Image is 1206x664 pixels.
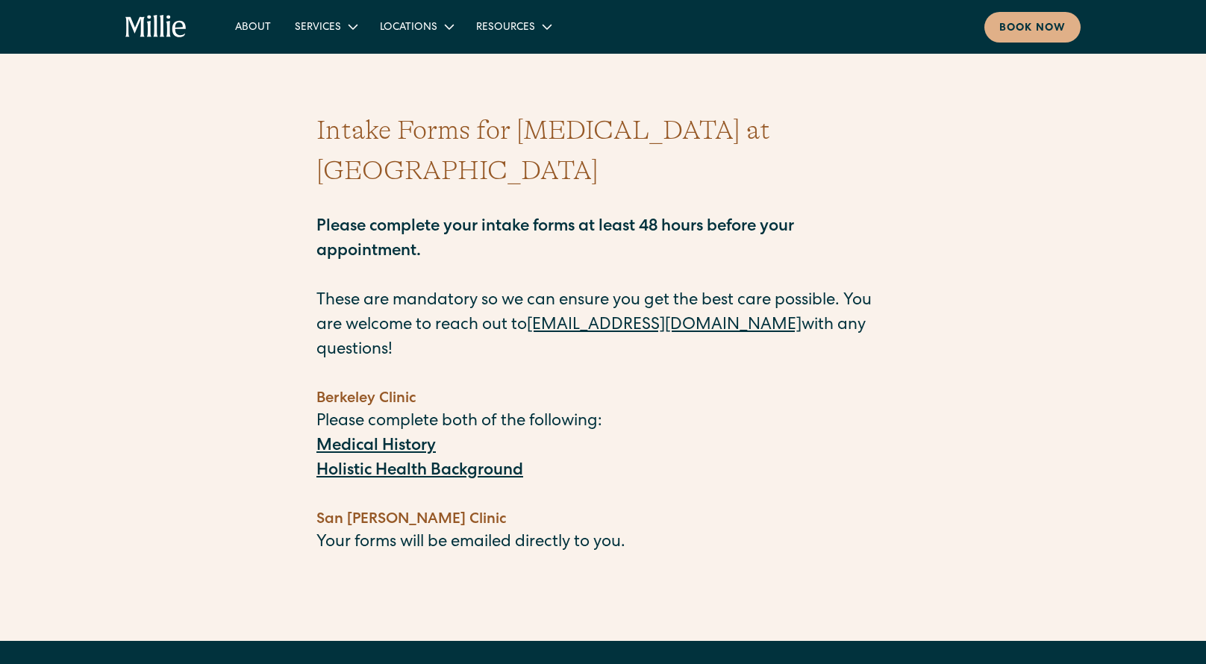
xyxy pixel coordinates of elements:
a: About [223,14,283,39]
h1: Intake Forms for [MEDICAL_DATA] at [GEOGRAPHIC_DATA] [316,110,890,191]
div: Resources [464,14,562,39]
div: Resources [476,20,535,36]
p: ‍ [316,580,890,605]
p: ‍ [316,556,890,580]
div: Services [295,20,341,36]
a: home [125,15,187,39]
div: Services [283,14,368,39]
a: Holistic Health Background [316,463,523,480]
p: These are mandatory so we can ensure you get the best care possible. You are welcome to reach out... [316,191,890,363]
a: Medical History [316,439,436,455]
strong: San [PERSON_NAME] Clinic [316,513,506,527]
div: Locations [368,14,464,39]
p: ‍ [316,363,890,388]
p: ‍ [316,484,890,509]
a: Book now [984,12,1081,43]
a: [EMAIL_ADDRESS][DOMAIN_NAME] [527,318,802,334]
div: Locations [380,20,437,36]
strong: Please complete your intake forms at least 48 hours before your appointment. [316,219,794,260]
div: Book now [999,21,1066,37]
strong: Berkeley Clinic [316,392,416,407]
p: Your forms will be emailed directly to you. [316,531,890,556]
p: Please complete both of the following: [316,410,890,435]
